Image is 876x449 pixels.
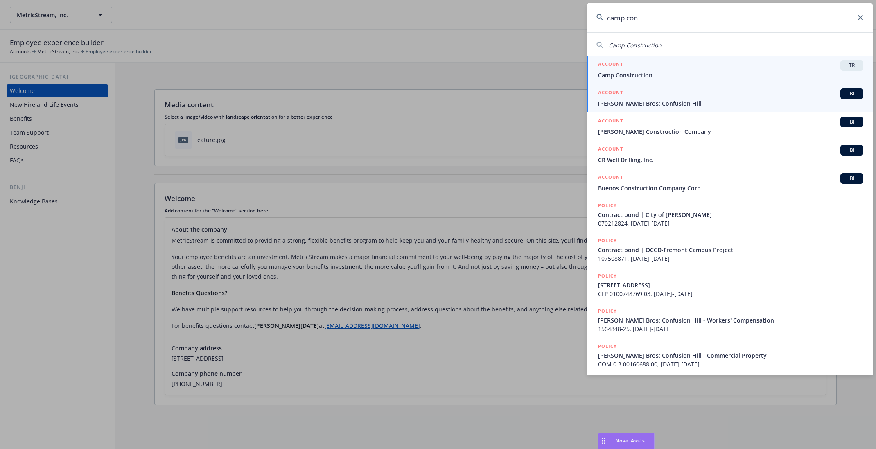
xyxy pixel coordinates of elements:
[587,112,873,140] a: ACCOUNTBI[PERSON_NAME] Construction Company
[598,342,617,350] h5: POLICY
[598,281,863,289] span: [STREET_ADDRESS]
[587,338,873,373] a: POLICY[PERSON_NAME] Bros: Confusion Hill - Commercial PropertyCOM 0 3 00160688 00, [DATE]-[DATE]
[598,145,623,155] h5: ACCOUNT
[587,232,873,267] a: POLICYContract bond | OCCD-Fremont Campus Project107508871, [DATE]-[DATE]
[598,307,617,315] h5: POLICY
[587,140,873,169] a: ACCOUNTBICR Well Drilling, Inc.
[598,351,863,360] span: [PERSON_NAME] Bros: Confusion Hill - Commercial Property
[587,197,873,232] a: POLICYContract bond | City of [PERSON_NAME]070212824, [DATE]-[DATE]
[598,316,863,325] span: [PERSON_NAME] Bros: Confusion Hill - Workers' Compensation
[587,267,873,302] a: POLICY[STREET_ADDRESS]CFP 0100748769 03, [DATE]-[DATE]
[598,237,617,245] h5: POLICY
[598,433,655,449] button: Nova Assist
[598,219,863,228] span: 070212824, [DATE]-[DATE]
[587,56,873,84] a: ACCOUNTTRCamp Construction
[598,60,623,70] h5: ACCOUNT
[587,302,873,338] a: POLICY[PERSON_NAME] Bros: Confusion Hill - Workers' Compensation1564848-25, [DATE]-[DATE]
[844,175,860,182] span: BI
[598,289,863,298] span: CFP 0100748769 03, [DATE]-[DATE]
[844,147,860,154] span: BI
[587,3,873,32] input: Search...
[598,156,863,164] span: CR Well Drilling, Inc.
[598,360,863,368] span: COM 0 3 00160688 00, [DATE]-[DATE]
[844,90,860,97] span: BI
[587,84,873,112] a: ACCOUNTBI[PERSON_NAME] Bros: Confusion Hill
[609,41,662,49] span: Camp Construction
[615,437,648,444] span: Nova Assist
[598,99,863,108] span: [PERSON_NAME] Bros: Confusion Hill
[598,433,609,449] div: Drag to move
[598,201,617,210] h5: POLICY
[598,254,863,263] span: 107508871, [DATE]-[DATE]
[598,117,623,126] h5: ACCOUNT
[598,210,863,219] span: Contract bond | City of [PERSON_NAME]
[844,62,860,69] span: TR
[598,246,863,254] span: Contract bond | OCCD-Fremont Campus Project
[598,88,623,98] h5: ACCOUNT
[598,184,863,192] span: Buenos Construction Company Corp
[587,169,873,197] a: ACCOUNTBIBuenos Construction Company Corp
[598,127,863,136] span: [PERSON_NAME] Construction Company
[844,118,860,126] span: BI
[598,173,623,183] h5: ACCOUNT
[598,71,863,79] span: Camp Construction
[598,272,617,280] h5: POLICY
[598,325,863,333] span: 1564848-25, [DATE]-[DATE]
